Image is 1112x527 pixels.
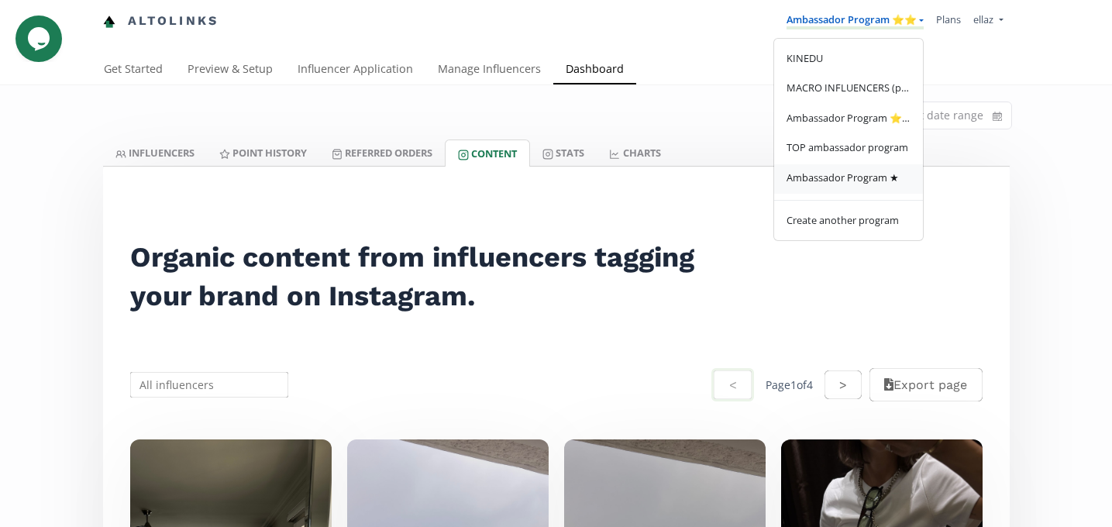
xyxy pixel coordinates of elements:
span: TOP ambassador program [787,140,908,154]
a: Ambassador Program ⭐️⭐️ [774,105,923,135]
a: Plans [936,12,961,26]
a: Get Started [91,55,175,86]
a: Point HISTORY [207,139,319,166]
a: Manage Influencers [425,55,553,86]
div: ellaz [773,38,924,241]
a: MACRO INFLUENCERS (prog ventas) [774,74,923,105]
a: Referred Orders [319,139,445,166]
a: Stats [530,139,597,166]
a: Ambassador Program ★ [774,164,923,195]
a: Content [445,139,530,167]
button: < [711,368,753,401]
a: INFLUENCERS [103,139,207,166]
button: Export page [869,368,982,401]
a: CHARTS [597,139,673,166]
a: Preview & Setup [175,55,285,86]
div: Page 1 of 4 [766,377,813,393]
a: Ambassador Program ⭐️⭐️ [787,12,924,29]
a: TOP ambassador program [774,134,923,164]
span: Ambassador Program ⭐️⭐️ [787,111,911,125]
h2: Organic content from influencers tagging your brand on Instagram. [130,238,714,315]
input: All influencers [128,370,291,400]
span: KINEDU [787,51,823,65]
a: Dashboard [553,55,636,86]
a: KINEDU [774,45,923,75]
iframe: chat widget [15,15,65,62]
a: ellaz [973,12,1003,30]
button: > [825,370,862,399]
span: ellaz [973,12,993,26]
a: Create another program [774,207,923,233]
a: Influencer Application [285,55,425,86]
span: Ambassador Program ★ [787,170,899,184]
img: favicon-32x32.png [103,15,115,28]
a: Altolinks [103,9,219,34]
span: MACRO INFLUENCERS (prog ventas) [787,81,911,95]
svg: calendar [993,108,1002,124]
